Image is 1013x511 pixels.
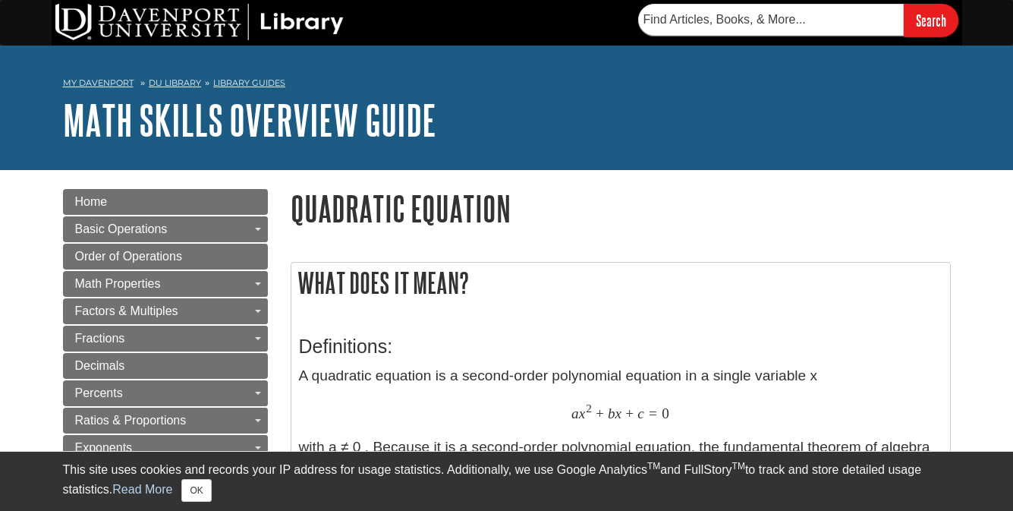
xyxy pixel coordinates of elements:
a: Fractions [63,326,268,352]
form: Searches DU Library's articles, books, and more [638,4,958,36]
span: + [625,405,634,422]
a: My Davenport [63,77,134,90]
a: Math Properties [63,271,268,297]
a: Factors & Multiples [63,298,268,324]
a: Ratios & Proportions [63,408,268,434]
span: Home [75,195,108,208]
span: c [637,405,644,422]
div: This site uses cookies and records your IP address for usage statistics. Additionally, we use Goo... [63,461,951,502]
span: = [649,405,657,422]
span: x [579,405,586,422]
sup: TM [732,461,745,472]
h3: Definitions: [299,336,942,358]
a: DU Library [149,77,201,88]
span: b [608,405,615,422]
a: Library Guides [213,77,285,88]
span: Exponents [75,441,133,454]
img: DU Library [55,4,344,40]
sup: TM [647,461,660,472]
button: Close [181,479,211,502]
h2: What does it mean? [291,263,950,303]
a: Home [63,189,268,215]
a: Order of Operations [63,244,268,270]
nav: breadcrumb [63,73,951,97]
span: Math Properties [75,277,161,290]
span: Factors & Multiples [75,304,178,317]
span: Order of Operations [75,250,182,263]
span: Basic Operations [75,222,168,235]
span: Ratios & Proportions [75,414,187,427]
a: Read More [112,483,172,496]
span: + [596,405,604,422]
a: Math Skills Overview Guide [63,96,436,144]
span: Decimals [75,359,125,372]
h1: Quadratic Equation [291,189,951,228]
span: Percents [75,386,123,399]
p: A quadratic equation is a second-order polynomial equation in a single variable x with a ≠ 0 . Be... [299,365,942,480]
input: Search [904,4,958,36]
span: 2 [586,402,592,415]
a: Decimals [63,353,268,379]
a: Percents [63,380,268,406]
span: 0 [662,405,669,422]
span: Fractions [75,332,125,345]
a: Basic Operations [63,216,268,242]
a: Exponents [63,435,268,461]
span: a [571,405,579,422]
input: Find Articles, Books, & More... [638,4,904,36]
span: x [615,405,622,422]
